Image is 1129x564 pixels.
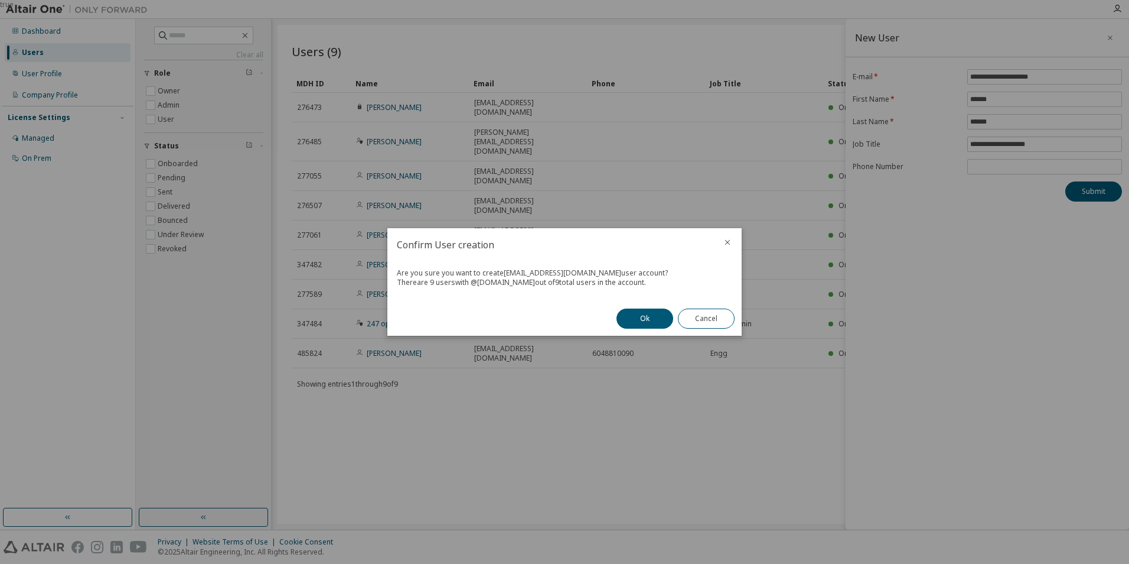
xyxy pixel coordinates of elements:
div: Are you sure you want to create [EMAIL_ADDRESS][DOMAIN_NAME] user account? [397,268,732,278]
button: Cancel [678,309,735,329]
div: There are 9 users with @ [DOMAIN_NAME] out of 9 total users in the account. [397,278,732,287]
button: Ok [616,309,673,329]
button: close [723,238,732,247]
h2: Confirm User creation [387,228,713,261]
